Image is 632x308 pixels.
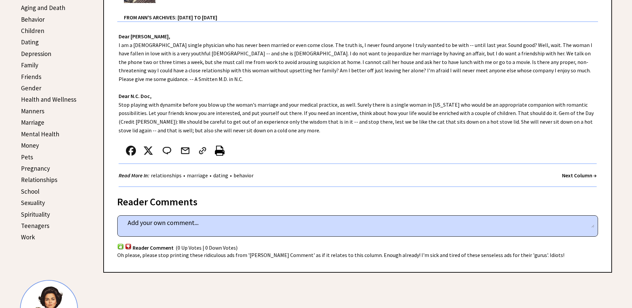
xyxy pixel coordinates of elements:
[180,146,190,156] img: mail.png
[143,146,153,156] img: x_small.png
[185,172,210,179] a: marriage
[161,146,173,156] img: message_round%202.png
[117,243,124,250] img: votup.png
[21,118,44,126] a: Marriage
[21,222,49,230] a: Teenagers
[21,73,41,81] a: Friends
[198,146,208,156] img: link_02.png
[21,176,57,184] a: Relationships
[21,61,38,69] a: Family
[21,50,51,58] a: Depression
[104,22,611,187] div: I am a [DEMOGRAPHIC_DATA] single physician who has never been married or even come close. The tru...
[125,243,132,250] img: votdown.png
[126,146,136,156] img: facebook.png
[21,27,44,35] a: Children
[21,164,50,172] a: Pregnancy
[562,172,597,179] a: Next Column →
[21,107,44,115] a: Manners
[21,199,45,207] a: Sexuality
[21,95,76,103] a: Health and Wellness
[21,84,41,92] a: Gender
[21,153,33,161] a: Pets
[149,172,183,179] a: relationships
[21,210,50,218] a: Spirituality
[21,187,39,195] a: School
[176,244,238,251] span: (0 Up Votes | 0 Down Votes)
[21,141,39,149] a: Money
[133,244,174,251] span: Reader Comment
[21,15,45,23] a: Behavior
[232,172,255,179] a: behavior
[21,130,59,138] a: Mental Health
[21,4,65,12] a: Aging and Death
[119,93,152,99] strong: Dear N.C. Doc,
[21,233,35,241] a: Work
[117,252,564,258] span: Oh please, please stop printing these ridiculous ads from '[PERSON_NAME] Comment' as if it relate...
[21,38,39,46] a: Dating
[119,33,170,40] strong: Dear [PERSON_NAME],
[124,4,598,21] div: From Ann's Archives: [DATE] to [DATE]
[119,172,149,179] strong: Read More In:
[117,195,598,205] div: Reader Comments
[119,171,255,180] div: • • •
[212,172,230,179] a: dating
[215,146,225,156] img: printer%20icon.png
